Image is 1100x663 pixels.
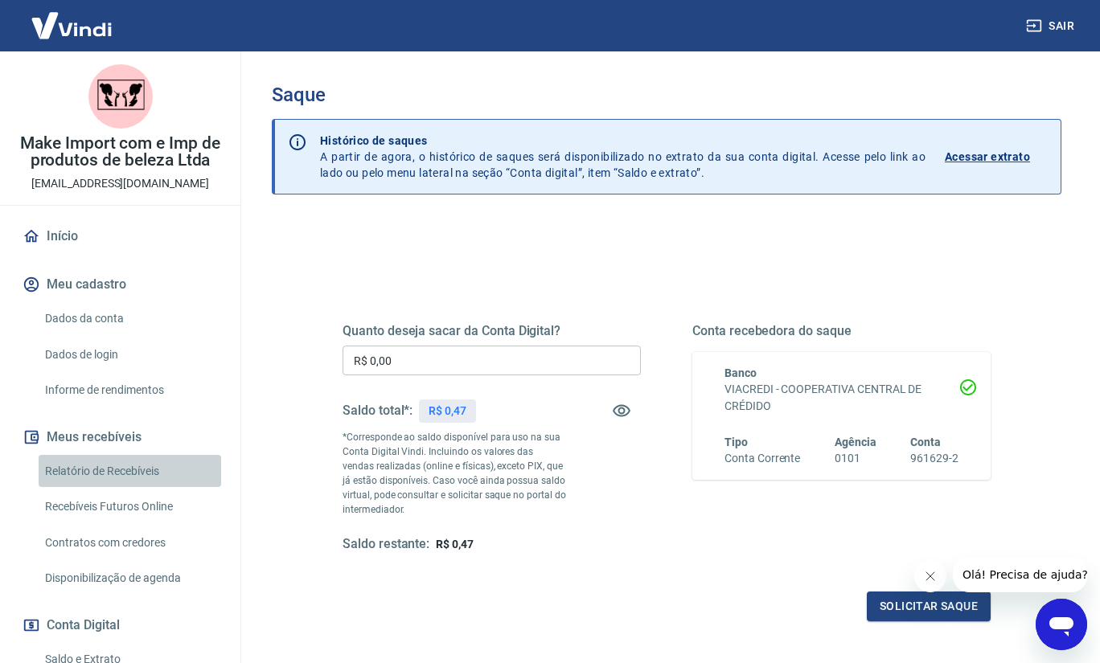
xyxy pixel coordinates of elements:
[272,84,1061,106] h3: Saque
[724,436,748,448] span: Tipo
[10,11,135,24] span: Olá! Precisa de ajuda?
[1023,11,1081,41] button: Sair
[835,436,876,448] span: Agência
[724,450,800,467] h6: Conta Corrente
[39,562,221,595] a: Disponibilização de agenda
[19,1,124,50] img: Vindi
[436,538,474,550] span: R$ 0,47
[39,374,221,407] a: Informe de rendimentos
[867,591,991,621] button: Solicitar saque
[39,490,221,523] a: Recebíveis Futuros Online
[13,135,228,169] p: Make Import com e Imp de produtos de beleza Ltda
[39,338,221,371] a: Dados de login
[953,557,1087,592] iframe: Mensagem da empresa
[19,608,221,643] button: Conta Digital
[429,403,466,419] p: R$ 0,47
[910,450,958,467] h6: 961629-2
[945,133,1048,181] a: Acessar extrato
[724,366,757,379] span: Banco
[19,267,221,302] button: Meu cadastro
[724,381,958,415] h6: VIACREDI - COOPERATIVA CENTRAL DE CRÉDIDO
[39,526,221,559] a: Contratos com credores
[343,430,566,517] p: *Corresponde ao saldo disponível para uso na sua Conta Digital Vindi. Incluindo os valores das ve...
[19,419,221,455] button: Meus recebíveis
[343,323,641,339] h5: Quanto deseja sacar da Conta Digital?
[343,403,412,419] h5: Saldo total*:
[914,560,946,592] iframe: Fechar mensagem
[910,436,941,448] span: Conta
[692,323,991,339] h5: Conta recebedora do saque
[19,219,221,254] a: Início
[88,64,153,129] img: 92670548-54c4-46cb-b211-a4c5f46627ef.jpeg
[320,133,926,181] p: A partir de agora, o histórico de saques será disponibilizado no extrato da sua conta digital. Ac...
[31,175,209,192] p: [EMAIL_ADDRESS][DOMAIN_NAME]
[320,133,926,149] p: Histórico de saques
[835,450,876,467] h6: 0101
[39,302,221,335] a: Dados da conta
[945,149,1030,165] p: Acessar extrato
[1036,599,1087,650] iframe: Botão para abrir a janela de mensagens
[39,455,221,488] a: Relatório de Recebíveis
[343,536,429,553] h5: Saldo restante:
